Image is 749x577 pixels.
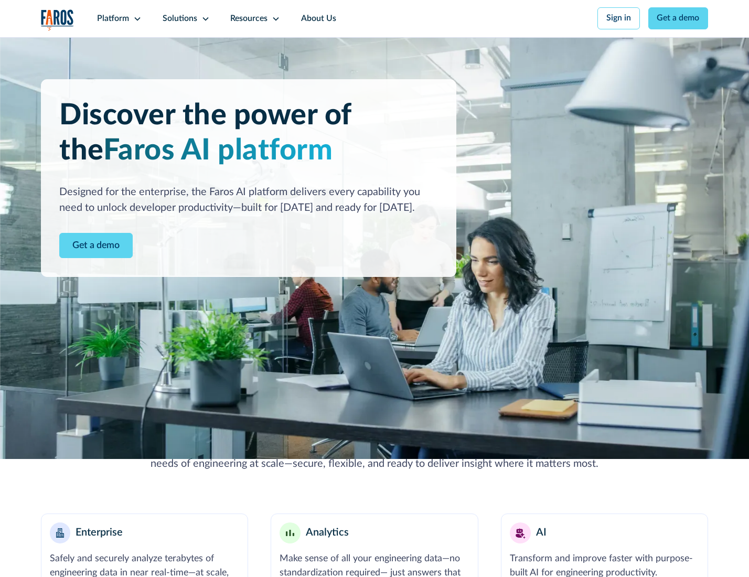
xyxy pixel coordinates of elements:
[41,9,74,31] img: Logo of the analytics and reporting company Faros.
[597,7,640,29] a: Sign in
[306,525,349,541] div: Analytics
[76,525,123,541] div: Enterprise
[41,9,74,31] a: home
[103,136,333,165] span: Faros AI platform
[163,13,197,25] div: Solutions
[59,233,133,259] a: Contact Modal
[286,530,294,537] img: Minimalist bar chart analytics icon
[59,185,437,216] div: Designed for the enterprise, the Faros AI platform delivers every capability you need to unlock d...
[59,98,437,168] h1: Discover the power of the
[648,7,709,29] a: Get a demo
[97,13,129,25] div: Platform
[230,13,267,25] div: Resources
[536,525,547,541] div: AI
[56,528,65,538] img: Enterprise building blocks or structure icon
[512,525,528,541] img: AI robot or assistant icon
